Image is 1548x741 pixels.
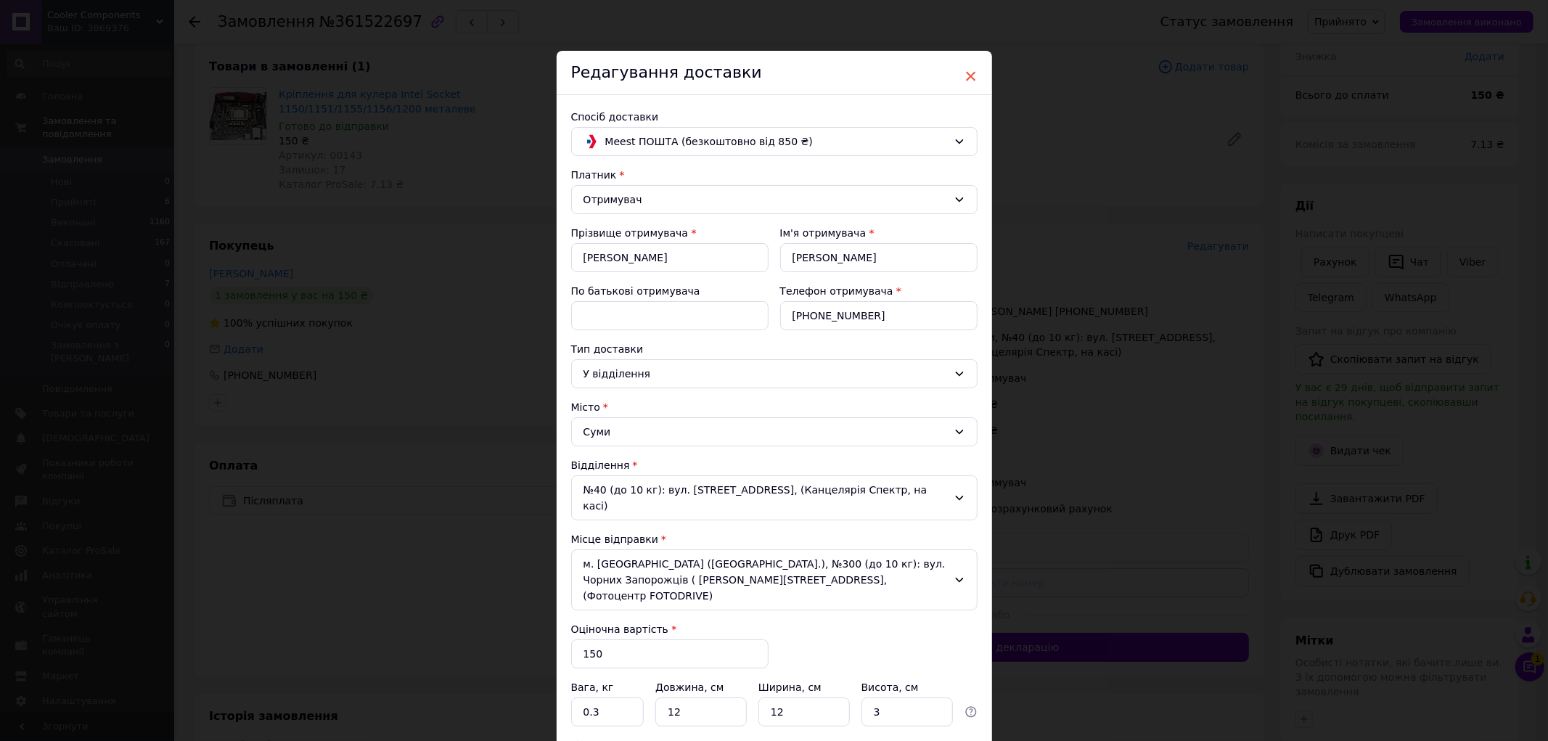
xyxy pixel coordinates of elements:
[583,366,948,382] div: У відділення
[571,285,700,297] label: По батькові отримувача
[571,475,978,520] div: №40 (до 10 кг): вул. [STREET_ADDRESS], (Канцелярія Спектр, на касі)
[571,532,978,546] div: Місце відправки
[583,192,948,208] div: Отримувач
[605,134,948,150] span: Meest ПОШТА (безкоштовно від 850 ₴)
[758,681,824,693] label: Ширина, см
[571,458,978,472] div: Відділення
[571,417,978,446] div: Суми
[780,227,867,239] label: Ім'я отримувача
[571,549,978,610] div: м. [GEOGRAPHIC_DATA] ([GEOGRAPHIC_DATA].), №300 (до 10 кг): вул. Чорних Запорожців ( [PERSON_NAME...
[780,285,893,297] label: Телефон отримувача
[780,301,978,330] input: Наприклад, 055 123 45 67
[571,110,978,124] div: Спосіб доставки
[571,681,617,693] label: Вага, кг
[571,623,668,635] label: Оціночна вартість
[571,400,978,414] div: Місто
[557,51,992,95] div: Редагування доставки
[655,681,727,693] label: Довжина, см
[571,168,978,182] div: Платник
[965,64,978,89] span: ×
[571,227,689,239] label: Прізвище отримувача
[571,342,978,356] div: Тип доставки
[861,681,922,693] label: Висота, см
